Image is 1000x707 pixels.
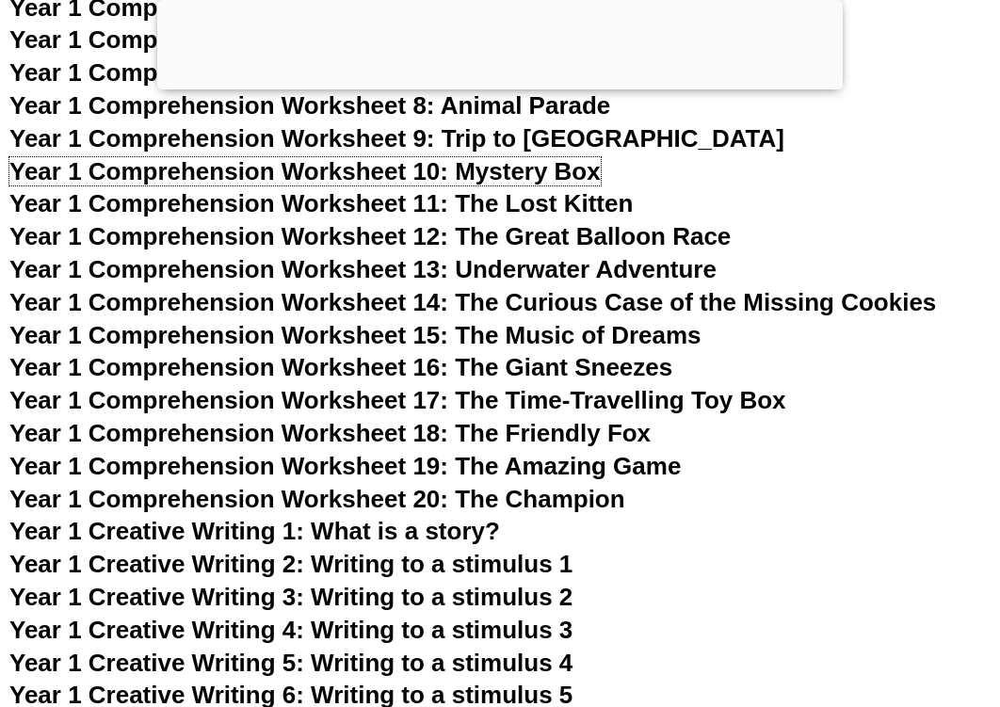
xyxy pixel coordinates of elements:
a: Year 1 Comprehension Worksheet 9: Trip to [GEOGRAPHIC_DATA] [9,124,784,153]
a: Year 1 Comprehension Worksheet 11: The Lost Kitten [9,189,633,217]
a: Year 1 Comprehension Worksheet 20: The Champion [9,485,625,513]
a: Year 1 Comprehension Worksheet 7: Silly Science Day [9,58,643,87]
a: Year 1 Creative Writing 3: Writing to a stimulus 2 [9,583,573,611]
a: Year 1 Comprehension Worksheet 6: The birthday surprise [9,25,691,54]
a: Year 1 Comprehension Worksheet 19: The Amazing Game [9,452,681,480]
a: Year 1 Comprehension Worksheet 13: Underwater Adventure [9,255,717,283]
a: Year 1 Comprehension Worksheet 8: Animal Parade [9,91,610,120]
a: Year 1 Comprehension Worksheet 18: The Friendly Fox [9,419,651,447]
a: Year 1 Comprehension Worksheet 15: The Music of Dreams [9,321,702,349]
a: Year 1 Comprehension Worksheet 12: The Great Balloon Race [9,222,731,250]
a: Year 1 Comprehension Worksheet 16: The Giant Sneezes [9,353,672,381]
a: Year 1 Comprehension Worksheet 17: The Time-Travelling Toy Box [9,386,786,414]
a: Year 1 Creative Writing 5: Writing to a stimulus 4 [9,649,573,677]
a: Year 1 Comprehension Worksheet 10: Mystery Box [9,157,601,185]
a: Year 1 Comprehension Worksheet 14: The Curious Case of the Missing Cookies [9,288,936,316]
iframe: Chat Widget [677,494,1000,707]
a: Year 1 Creative Writing 1: What is a story? [9,517,500,545]
a: Year 1 Creative Writing 2: Writing to a stimulus 1 [9,550,573,578]
a: Year 1 Creative Writing 4: Writing to a stimulus 3 [9,616,573,644]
